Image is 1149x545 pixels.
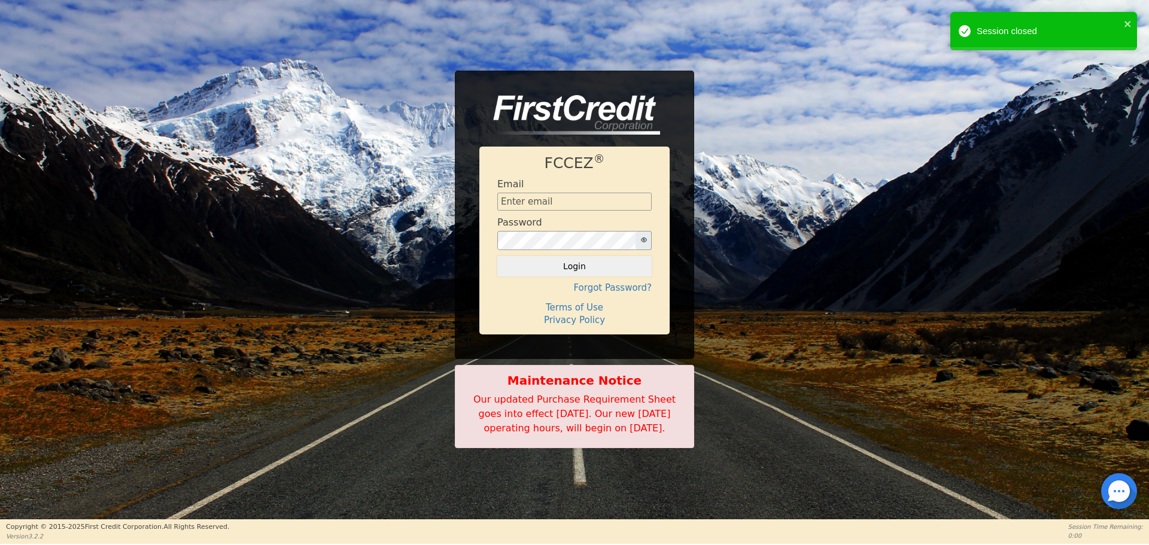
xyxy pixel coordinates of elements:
[497,154,652,172] h1: FCCEZ
[497,302,652,313] h4: Terms of Use
[1068,531,1143,540] p: 0:00
[497,282,652,293] h4: Forgot Password?
[497,315,652,325] h4: Privacy Policy
[479,95,660,135] img: logo-CMu_cnol.png
[497,256,652,276] button: Login
[1124,17,1132,31] button: close
[6,532,229,541] p: Version 3.2.2
[163,523,229,531] span: All Rights Reserved.
[473,394,676,434] span: Our updated Purchase Requirement Sheet goes into effect [DATE]. Our new [DATE] operating hours, w...
[977,25,1120,38] div: Session closed
[594,153,605,165] sup: ®
[497,231,636,250] input: password
[497,193,652,211] input: Enter email
[1068,522,1143,531] p: Session Time Remaining:
[6,522,229,532] p: Copyright © 2015- 2025 First Credit Corporation.
[497,217,542,228] h4: Password
[461,372,688,389] b: Maintenance Notice
[497,178,524,190] h4: Email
